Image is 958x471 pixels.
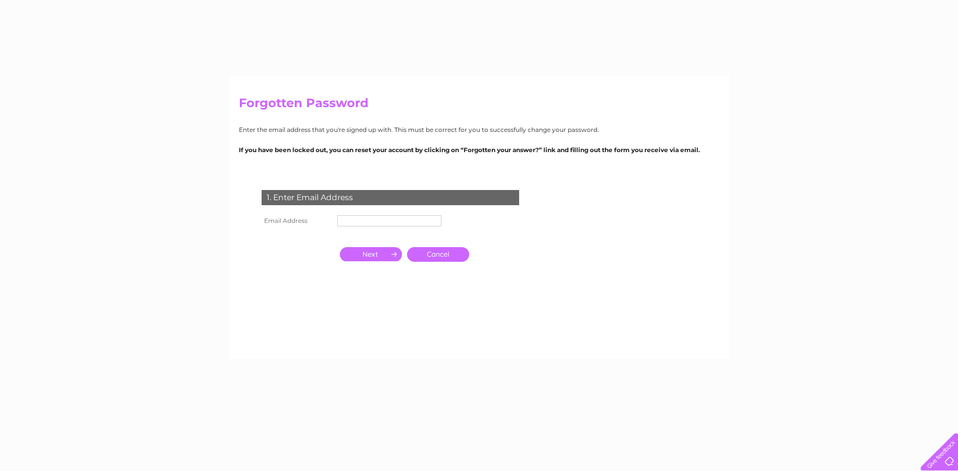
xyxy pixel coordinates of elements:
[239,96,720,115] h2: Forgotten Password
[239,125,720,134] p: Enter the email address that you're signed up with. This must be correct for you to successfully ...
[239,145,720,155] p: If you have been locked out, you can reset your account by clicking on “Forgotten your answer?” l...
[262,190,519,205] div: 1. Enter Email Address
[407,247,469,262] a: Cancel
[259,213,335,229] th: Email Address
